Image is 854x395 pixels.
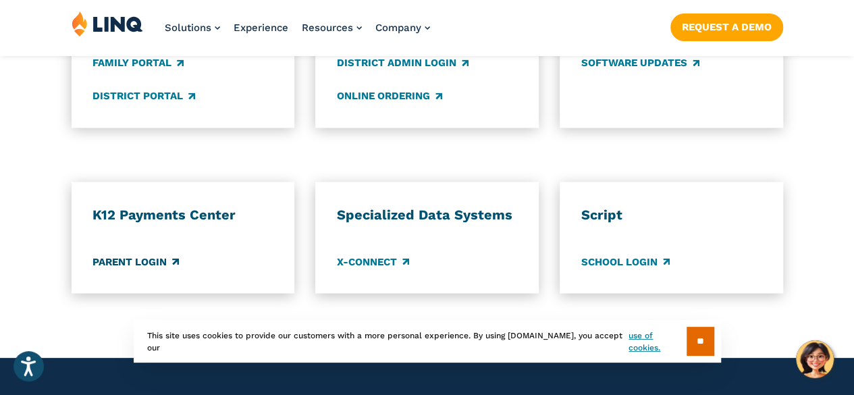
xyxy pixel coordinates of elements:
button: Hello, have a question? Let’s chat. [796,340,834,378]
a: use of cookies. [629,330,686,354]
h3: Specialized Data Systems [337,206,517,223]
a: Request a Demo [670,14,783,41]
a: Online Ordering [337,88,442,103]
h3: K12 Payments Center [92,206,273,223]
a: Software Updates [581,55,699,70]
nav: Button Navigation [670,11,783,41]
a: School Login [581,254,670,269]
a: Company [375,22,430,34]
span: Resources [302,22,353,34]
a: Parent Login [92,254,179,269]
a: District Admin Login [337,55,469,70]
a: Solutions [165,22,220,34]
a: X-Connect [337,254,409,269]
span: Company [375,22,421,34]
span: Solutions [165,22,211,34]
a: Resources [302,22,362,34]
img: LINQ | K‑12 Software [72,11,143,36]
h3: Script [581,206,762,223]
nav: Primary Navigation [165,11,430,55]
a: Experience [234,22,288,34]
div: This site uses cookies to provide our customers with a more personal experience. By using [DOMAIN... [134,320,721,363]
a: Family Portal [92,55,184,70]
a: District Portal [92,88,195,103]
